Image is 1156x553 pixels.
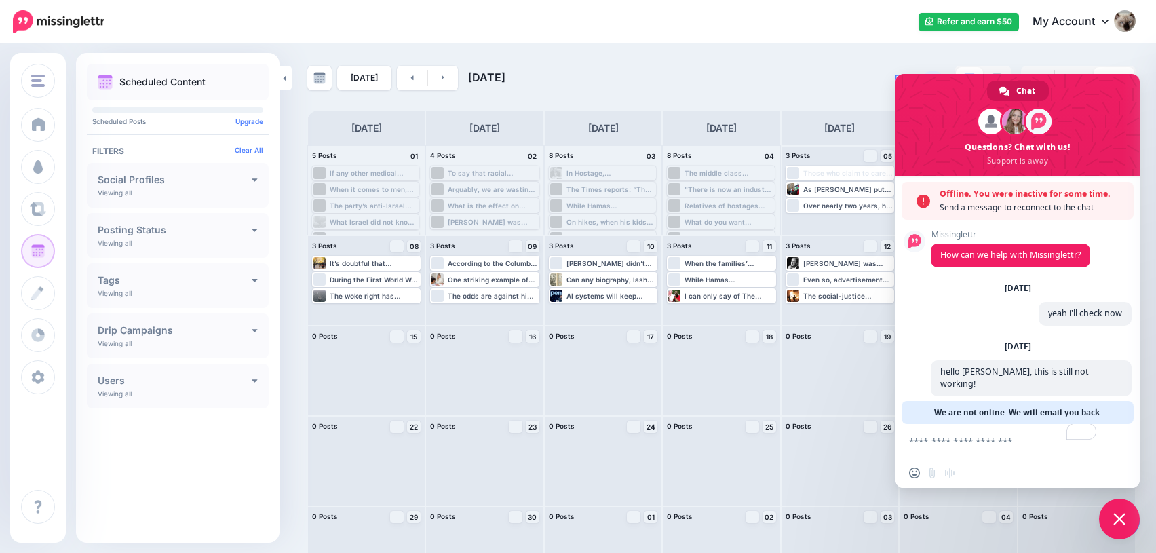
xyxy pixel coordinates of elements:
p: Viewing all [98,339,132,347]
img: Missinglettr [13,10,104,33]
div: During the First World War, some liberals had looked with great anticipation at the “social possi... [330,275,419,284]
span: 0 Posts [786,422,811,430]
span: Drafts [895,74,920,82]
a: 04 [999,511,1013,523]
div: Israel's war against Hamas has been hampered by a legion of critics who know everything there is ... [685,234,773,242]
span: 12 [884,243,891,250]
a: 29 [407,511,421,523]
div: Can any biography, lashed as the genre is to facts, hope to qualify not merely as artful but as t... [566,275,656,284]
h4: 03 [644,150,657,162]
span: 3 Posts [667,242,692,250]
div: The woke right has adapted this and created what I call critical religion theory. It holds that a... [330,292,419,300]
div: Israel can no longer afford to simply be correct on the merits. If corrupt global agencies are go... [330,234,418,242]
a: 03 [881,511,894,523]
span: 24 [647,423,655,430]
span: 0 Posts [549,422,575,430]
a: Day [1022,67,1054,89]
h4: [DATE] [588,120,619,136]
p: Viewing all [98,289,132,297]
span: 3 Posts [312,242,337,250]
h4: [DATE] [824,120,855,136]
h4: 04 [763,150,776,162]
span: 01 [647,514,655,520]
img: calendar.png [98,75,113,90]
h4: Posting Status [98,225,252,235]
a: 15 [407,330,421,343]
span: 0 Posts [430,422,456,430]
h4: Users [98,376,252,385]
div: [PERSON_NAME] was always fun to argue with, to read, to share a stage or television set with, to ... [448,218,537,226]
p: Viewing all [98,239,132,247]
div: "[The CDC] assumed authority and powers over things that it had no business even remotely assumin... [566,234,655,242]
span: Missinglettr [931,230,1090,240]
span: 0 Posts [312,332,338,340]
div: To say that racial diversity on campus has been the central preoccupation of elite institutions o... [448,169,537,177]
h4: 01 [407,150,421,162]
span: 3 Posts [786,151,811,159]
span: 5 Posts [312,151,337,159]
span: 08 [410,243,419,250]
div: [PERSON_NAME] was always fun to argue with, to read, to share a stage or television set with, to ... [803,259,893,267]
h4: Tags [98,275,252,285]
span: 3 Posts [549,242,574,250]
div: I can only say of The Affirmative Action Myth something I hope others might say about my own work... [685,292,774,300]
div: Relatives of hostages were harassed while putting up posters of their own missing family members.... [685,202,773,210]
span: 17 [647,333,654,340]
div: [PERSON_NAME] didn’t pick this fight with progressive presentism. The fight began with an assault... [566,259,656,267]
span: 30 [528,514,537,520]
span: 0 Posts [549,332,575,340]
div: The Times reports: “The [DEMOGRAPHIC_DATA] Army is gradually raising the number of troops in the ... [566,185,655,193]
span: 0 Posts [904,512,929,520]
a: Chat [987,81,1049,101]
span: 23 [528,423,537,430]
div: Over nearly two years, he said, he saw Hamas routinely collect 20,000 shekels (about $6,000) from... [803,202,893,210]
h4: [DATE] [706,120,737,136]
div: What is the effect on aspiring Democratic activists? If you are told to ban the Star of [PERSON_N... [448,202,537,210]
span: 04 [1001,514,1011,520]
p: Viewing all [98,189,132,197]
a: 23 [526,421,539,433]
span: 26 [883,423,891,430]
a: 11 [763,240,776,252]
a: Clear All [235,146,263,154]
img: menu.png [31,75,45,87]
span: 0 Posts [312,512,338,520]
span: Insert an emoji [909,468,920,478]
h4: 02 [526,150,539,162]
div: When the families’ request for the case to be reheard by the full court was denied, one of the ju... [685,259,774,267]
span: 3 [923,71,942,84]
a: Refer and earn $50 [919,13,1019,31]
span: 09 [528,243,537,250]
p: Scheduled Posts [92,118,263,125]
span: Chat [1016,81,1035,101]
img: facebook-grey-square.png [992,73,1002,83]
h4: Social Profiles [98,175,252,185]
span: 0 Posts [1022,512,1048,520]
span: hello [PERSON_NAME], this is still not working! [940,366,1089,389]
a: 05 [881,150,894,162]
a: 18 [763,330,776,343]
a: My Account [1019,5,1136,39]
span: 8 Posts [667,151,692,159]
div: Arguably, we are wasting a great deal of time and treasure creating a socially detrimental cadre ... [448,185,537,193]
a: 30 [526,511,539,523]
span: 19 [884,333,891,340]
span: 3 Posts [430,242,455,250]
h4: [DATE] [469,120,500,136]
img: paragraph-boxed.png [964,73,975,83]
a: 17 [644,330,657,343]
a: 16 [526,330,539,343]
div: What Israel did not know, could not have known, as it was undergoing these existential torments, ... [330,218,418,226]
span: 0 Posts [667,512,693,520]
span: 10 [647,243,655,250]
span: 03 [883,514,892,520]
div: Even so, advertisements continued to feature beautiful, sexy women. Why? Because they work. Men a... [803,275,893,284]
div: The middle class survived the Great [MEDICAL_DATA], World War II, and disco. It will survive 2026... [685,169,773,177]
span: Offline. You were inactive for some time. [940,187,1127,201]
div: In Hostage, [PERSON_NAME] lays bare the unimaginable 491-day ordeal he suffered at the hands of H... [566,169,655,177]
span: [DATE] [468,71,505,84]
span: 3 Posts [786,242,811,250]
span: 0 Posts [667,332,693,340]
div: As [PERSON_NAME] put it many years ago, it is bad for the character to engage with a bad book. An... [803,185,893,193]
span: 0 Posts [667,422,693,430]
